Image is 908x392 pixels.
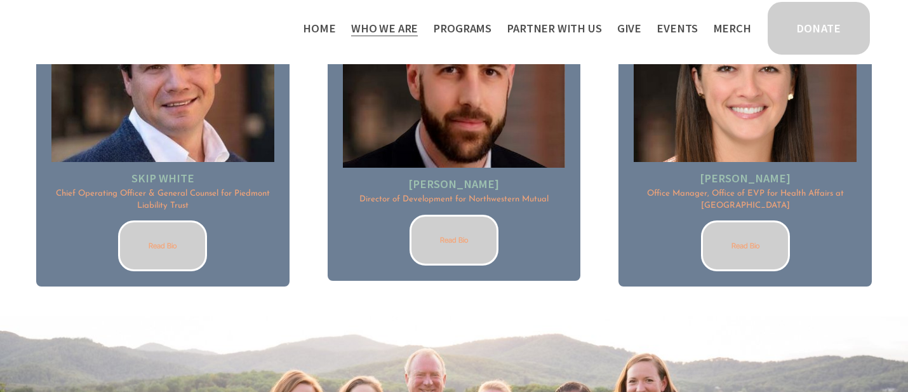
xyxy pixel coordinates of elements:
[657,18,697,39] a: Events
[617,18,641,39] a: Give
[507,18,601,39] a: folder dropdown
[343,177,566,192] h2: [PERSON_NAME]
[701,220,790,271] a: Read Bio
[351,18,418,39] a: folder dropdown
[433,19,491,37] span: Programs
[634,188,857,212] p: Office Manager, Office of EVP for Health Affairs at [GEOGRAPHIC_DATA]
[303,18,335,39] a: Home
[351,19,418,37] span: Who We Are
[51,188,274,212] p: Chief Operating Officer & General Counsel for Piedmont Liability Trust
[713,18,751,39] a: Merch
[51,171,274,186] h2: Skip white
[343,194,566,206] p: Director of Development for Northwestern Mutual
[118,220,207,271] a: Read Bio
[507,19,601,37] span: Partner With Us
[433,18,491,39] a: folder dropdown
[410,215,498,266] a: Read Bio
[634,171,857,186] h2: [PERSON_NAME]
